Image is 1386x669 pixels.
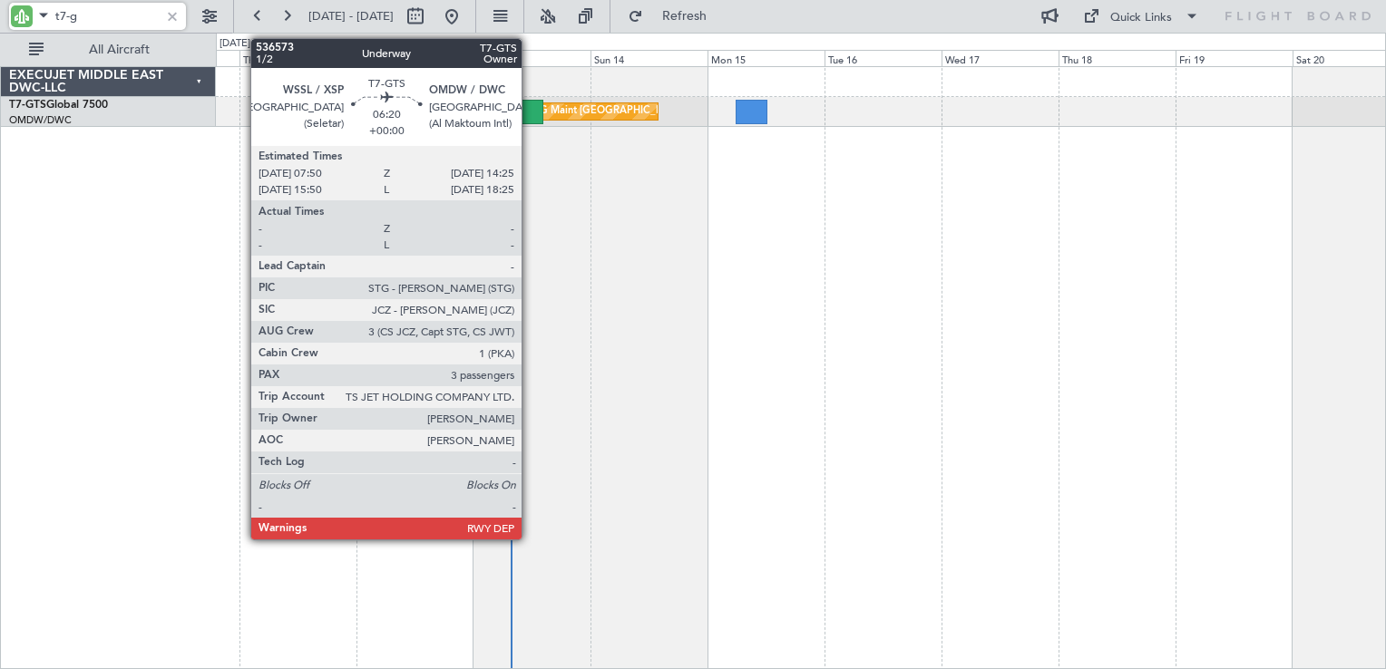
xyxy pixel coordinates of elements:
a: T7-GTSGlobal 7500 [9,100,108,111]
input: A/C (Reg. or Type) [55,3,160,30]
button: All Aircraft [20,35,197,64]
span: T7-GTS [9,100,46,111]
span: Refresh [647,10,723,23]
span: [DATE] - [DATE] [308,8,394,24]
button: Refresh [620,2,728,31]
div: Mon 15 [708,50,825,66]
div: [DATE] [220,36,250,52]
button: Quick Links [1074,2,1208,31]
div: Fri 19 [1176,50,1293,66]
div: Tue 16 [825,50,942,66]
div: Fri 12 [356,50,473,66]
div: Wed 17 [942,50,1059,66]
span: All Aircraft [47,44,191,56]
a: OMDW/DWC [9,113,72,127]
div: Thu 11 [239,50,356,66]
div: Thu 18 [1059,50,1176,66]
div: Quick Links [1110,9,1172,27]
div: Sun 14 [591,50,708,66]
div: Sat 13 [473,50,591,66]
div: AOG Maint [GEOGRAPHIC_DATA] (Seletar) [524,98,724,125]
